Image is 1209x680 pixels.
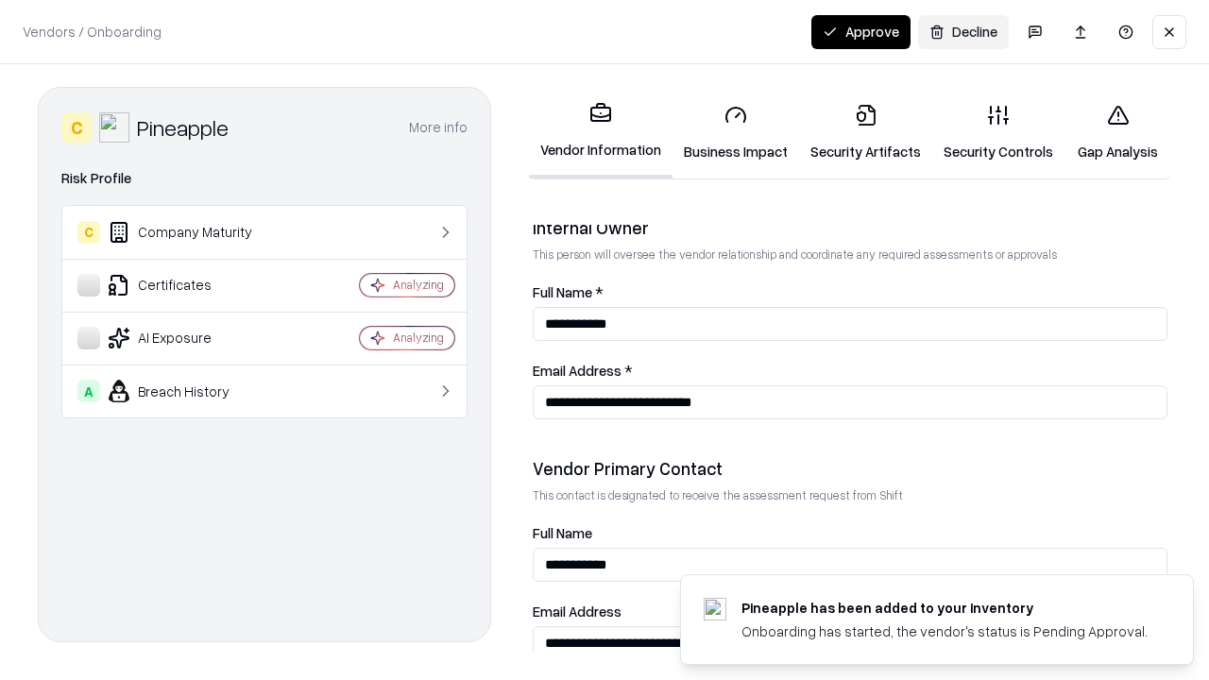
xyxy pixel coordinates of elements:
[932,89,1064,177] a: Security Controls
[533,216,1167,239] div: Internal Owner
[741,598,1148,618] div: Pineapple has been added to your inventory
[393,330,444,346] div: Analyzing
[77,274,303,297] div: Certificates
[533,526,1167,540] label: Full Name
[741,621,1148,641] div: Onboarding has started, the vendor's status is Pending Approval.
[533,285,1167,299] label: Full Name *
[77,380,100,402] div: A
[533,487,1167,503] p: This contact is designated to receive the assessment request from Shift
[811,15,911,49] button: Approve
[61,167,468,190] div: Risk Profile
[77,221,100,244] div: C
[77,380,303,402] div: Breach History
[529,87,673,178] a: Vendor Information
[61,112,92,143] div: C
[533,364,1167,378] label: Email Address *
[137,112,229,143] div: Pineapple
[99,112,129,143] img: Pineapple
[77,221,303,244] div: Company Maturity
[1064,89,1171,177] a: Gap Analysis
[77,327,303,349] div: AI Exposure
[409,110,468,144] button: More info
[918,15,1009,49] button: Decline
[533,604,1167,619] label: Email Address
[799,89,932,177] a: Security Artifacts
[533,246,1167,263] p: This person will oversee the vendor relationship and coordinate any required assessments or appro...
[673,89,799,177] a: Business Impact
[393,277,444,293] div: Analyzing
[23,22,162,42] p: Vendors / Onboarding
[533,457,1167,480] div: Vendor Primary Contact
[704,598,726,620] img: pineappleenergy.com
